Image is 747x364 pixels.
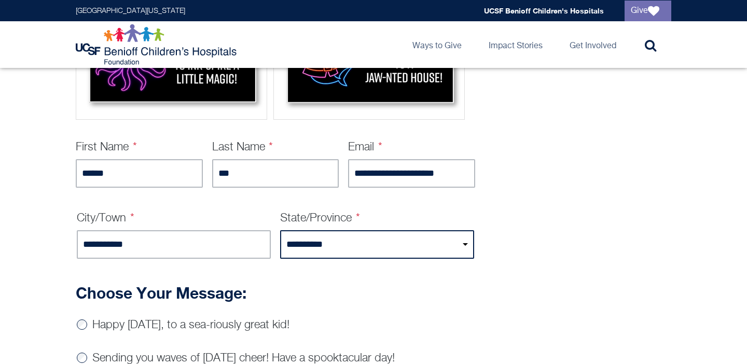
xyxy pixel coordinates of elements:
[92,319,289,331] label: Happy [DATE], to a sea-riously great kid!
[76,24,239,65] img: Logo for UCSF Benioff Children's Hospitals Foundation
[280,213,360,224] label: State/Province
[212,142,273,153] label: Last Name
[484,6,604,15] a: UCSF Benioff Children's Hospitals
[480,21,551,68] a: Impact Stories
[76,284,246,302] strong: Choose Your Message:
[561,21,625,68] a: Get Involved
[76,142,137,153] label: First Name
[625,1,671,21] a: Give
[348,142,382,153] label: Email
[76,7,185,15] a: [GEOGRAPHIC_DATA][US_STATE]
[92,353,395,364] label: Sending you waves of [DATE] cheer! Have a spooktacular day!
[404,21,470,68] a: Ways to Give
[77,213,134,224] label: City/Town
